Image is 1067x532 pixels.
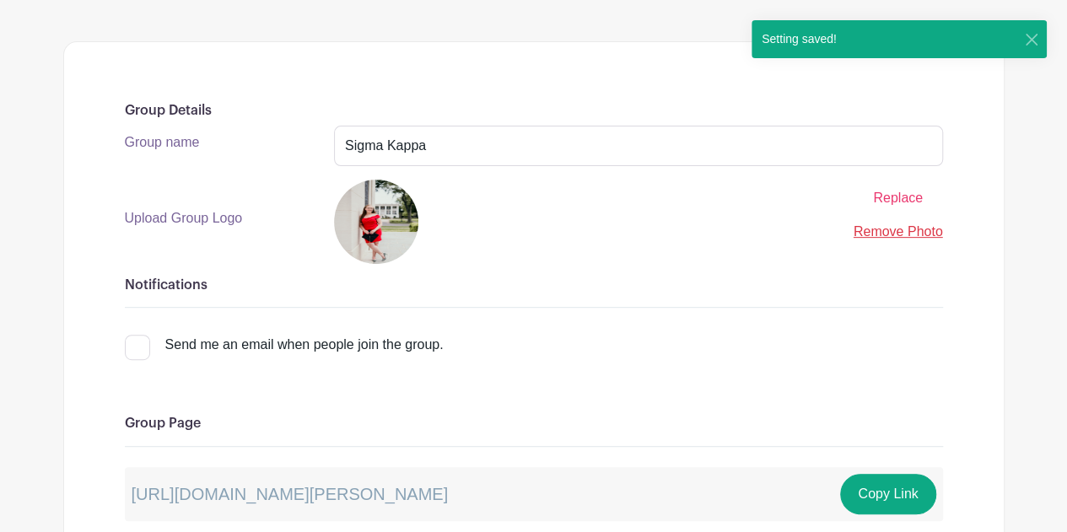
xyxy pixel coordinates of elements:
div: Send me an email when people join the group. [165,335,444,355]
h6: Notifications [125,277,943,293]
div: Setting saved! [752,20,847,58]
h6: Group Details [125,103,943,119]
button: Copy Link [840,474,935,514]
label: Group name [125,132,200,153]
p: [URL][DOMAIN_NAME][PERSON_NAME] [132,481,449,507]
img: 9k= [334,180,418,264]
span: Replace [873,191,923,205]
a: Remove Photo [854,224,943,239]
h6: Group Page [125,416,943,432]
button: Close [1022,30,1040,48]
label: Upload Group Logo [125,208,243,228]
